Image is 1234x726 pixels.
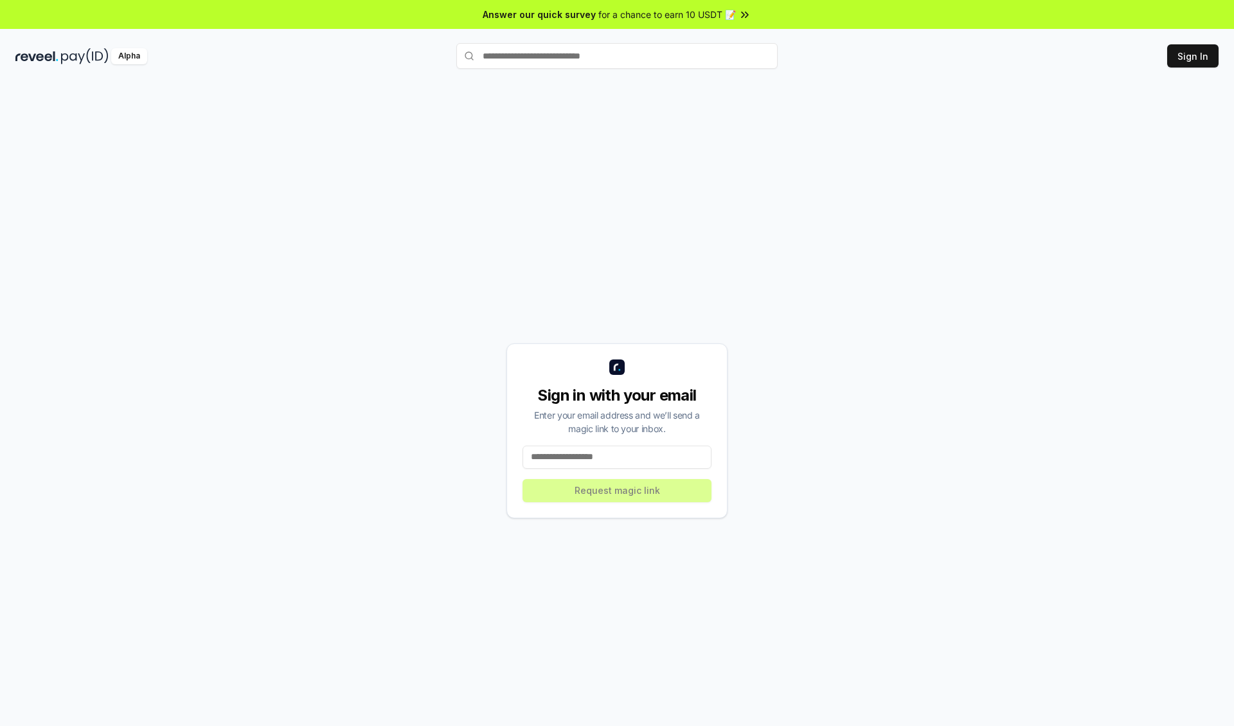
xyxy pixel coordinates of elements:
div: Alpha [111,48,147,64]
div: Sign in with your email [523,385,711,406]
img: pay_id [61,48,109,64]
button: Sign In [1167,44,1219,68]
span: Answer our quick survey [483,8,596,21]
span: for a chance to earn 10 USDT 📝 [598,8,736,21]
img: reveel_dark [15,48,58,64]
img: logo_small [609,359,625,375]
div: Enter your email address and we’ll send a magic link to your inbox. [523,408,711,435]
